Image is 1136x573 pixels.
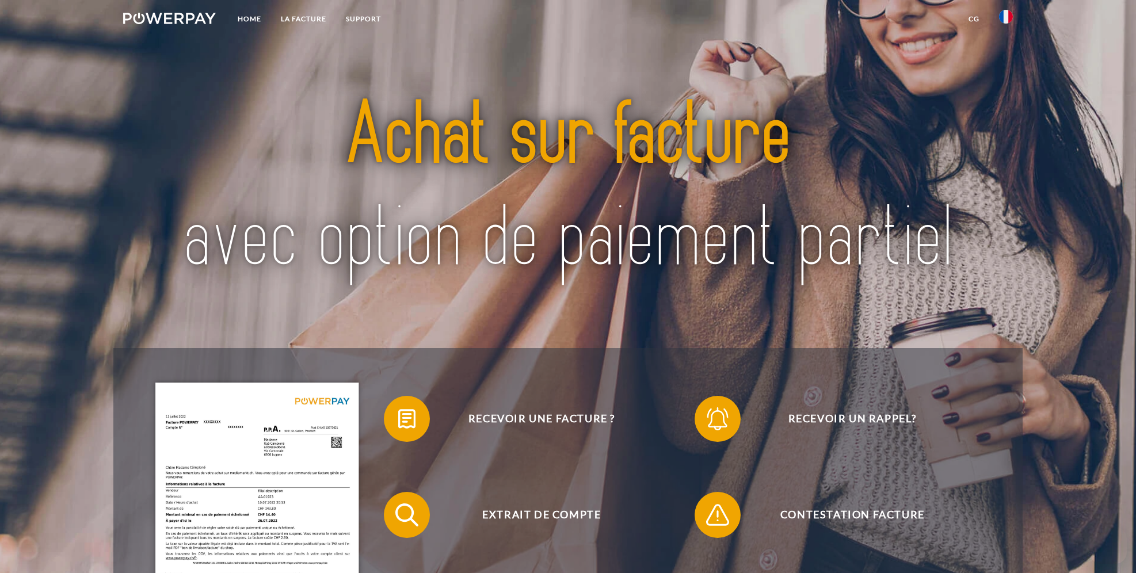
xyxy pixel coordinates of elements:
[392,501,421,529] img: qb_search.svg
[695,396,994,442] button: Recevoir un rappel?
[384,492,683,538] button: Extrait de compte
[401,396,683,442] span: Recevoir une facture ?
[703,501,732,529] img: qb_warning.svg
[228,9,271,29] a: Home
[336,9,391,29] a: Support
[1090,527,1127,564] iframe: Bouton de lancement de la fenêtre de messagerie
[123,13,216,24] img: logo-powerpay-white.svg
[392,404,421,433] img: qb_bill.svg
[271,9,336,29] a: LA FACTURE
[711,492,993,538] span: Contestation Facture
[401,492,683,538] span: Extrait de compte
[711,396,993,442] span: Recevoir un rappel?
[999,10,1013,24] img: fr
[959,9,989,29] a: CG
[703,404,732,433] img: qb_bell.svg
[167,58,969,319] img: title-powerpay_fr.svg
[384,396,683,442] button: Recevoir une facture ?
[695,492,994,538] button: Contestation Facture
